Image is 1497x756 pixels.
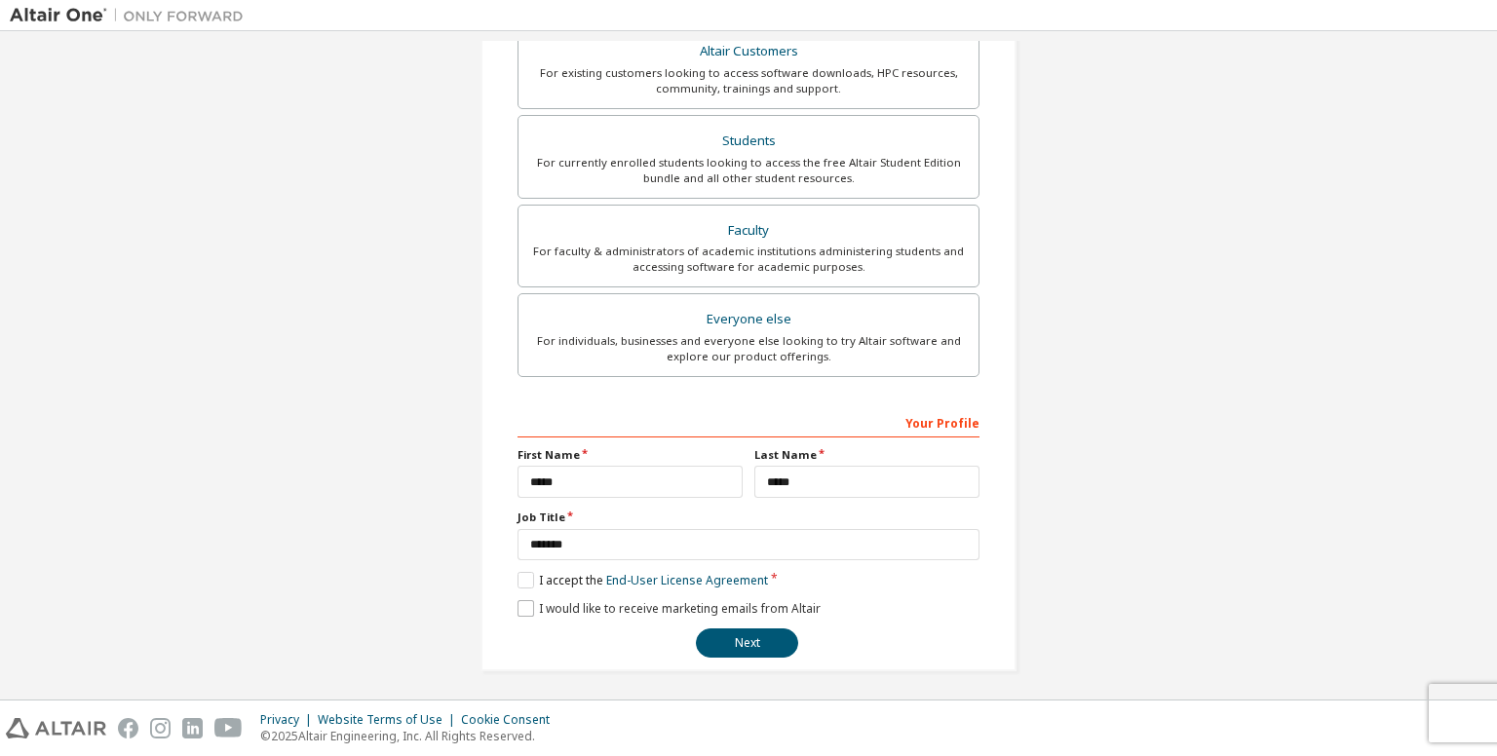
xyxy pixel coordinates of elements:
img: instagram.svg [150,718,171,738]
div: For individuals, businesses and everyone else looking to try Altair software and explore our prod... [530,333,967,364]
img: youtube.svg [214,718,243,738]
div: For existing customers looking to access software downloads, HPC resources, community, trainings ... [530,65,967,96]
img: altair_logo.svg [6,718,106,738]
div: For currently enrolled students looking to access the free Altair Student Edition bundle and all ... [530,155,967,186]
div: Everyone else [530,306,967,333]
a: End-User License Agreement [606,572,768,588]
div: Altair Customers [530,38,967,65]
div: Privacy [260,712,318,728]
div: Website Terms of Use [318,712,461,728]
img: Altair One [10,6,253,25]
label: I would like to receive marketing emails from Altair [518,600,821,617]
label: Job Title [518,510,979,525]
div: Faculty [530,217,967,245]
img: facebook.svg [118,718,138,738]
p: © 2025 Altair Engineering, Inc. All Rights Reserved. [260,728,561,744]
label: I accept the [518,572,768,588]
div: For faculty & administrators of academic institutions administering students and accessing softwa... [530,244,967,275]
div: Students [530,128,967,155]
div: Your Profile [518,406,979,437]
label: First Name [518,447,743,463]
img: linkedin.svg [182,718,203,738]
div: Cookie Consent [461,712,561,728]
button: Next [696,628,798,658]
label: Last Name [754,447,979,463]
